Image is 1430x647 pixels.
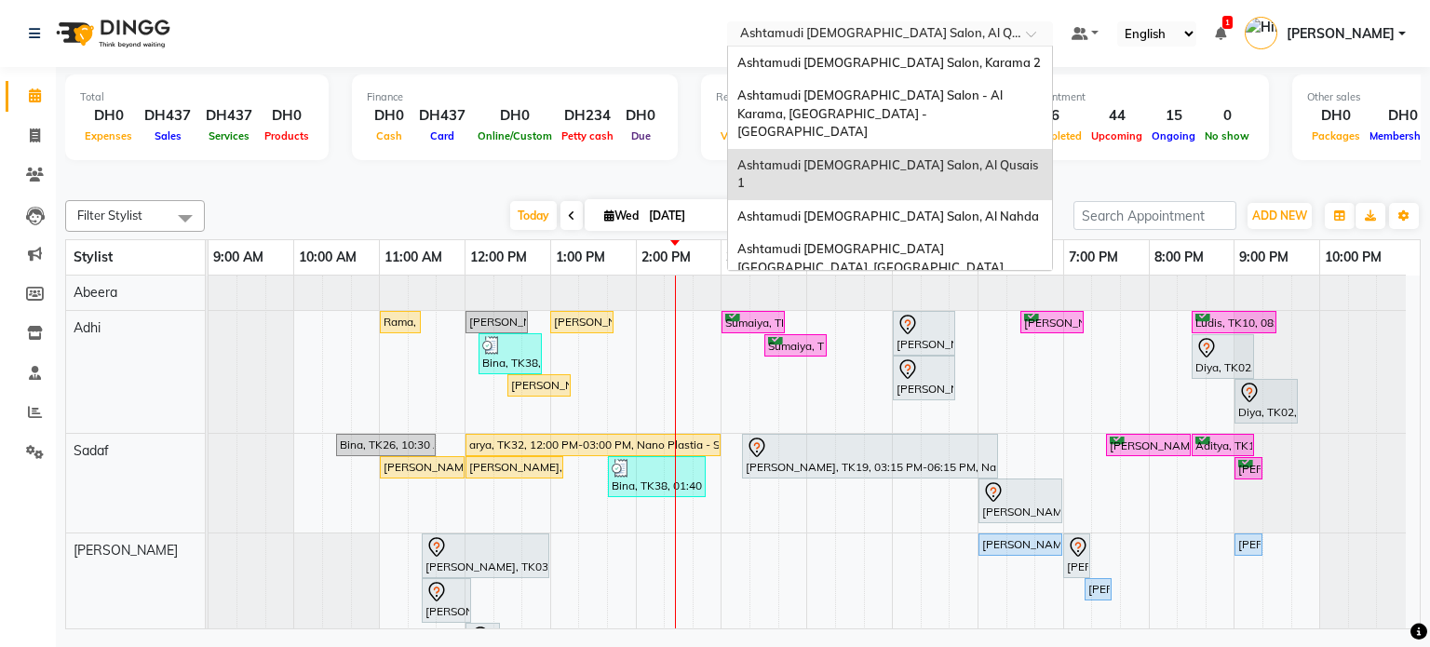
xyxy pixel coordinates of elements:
span: Wed [600,209,643,222]
div: DH437 [411,105,473,127]
img: Himanshu Akania [1245,17,1277,49]
span: 1 [1222,16,1233,29]
a: 10:00 PM [1320,244,1386,271]
div: [PERSON_NAME], TK11, 09:00 PM-09:20 PM, Eyebrow Threading [1236,460,1261,478]
div: DH234 [557,105,618,127]
span: Stylist [74,249,113,265]
div: [PERSON_NAME], TK13, 12:00 PM-01:10 PM, Roots Color - Schwarzkopf/L’Oréal [467,459,561,476]
img: logo [47,7,175,60]
a: 10:00 AM [294,244,361,271]
a: 9:00 AM [209,244,268,271]
span: No show [1200,129,1254,142]
div: arya, TK32, 12:00 PM-03:00 PM, Nano Plastia - Short [467,437,719,453]
span: Abeera [74,284,117,301]
div: DH0 [1307,105,1365,127]
span: Online/Custom [473,129,557,142]
span: Completed [1023,129,1086,142]
div: Diya, TK02, 09:00 PM-09:45 PM, Classic Pedicure [1236,382,1296,421]
div: DH437 [137,105,198,127]
span: Today [510,201,557,230]
a: 3:00 PM [722,244,780,271]
span: Sales [150,129,186,142]
div: [PERSON_NAME], TK24, 06:00 PM-07:00 PM, Hydra Facial [980,536,1060,553]
div: [PERSON_NAME], TK08, 05:00 PM-05:45 PM, Classic Manicure [895,314,953,353]
a: 1 [1215,25,1226,42]
span: Expenses [80,129,137,142]
input: Search Appointment [1073,201,1236,230]
div: [PERSON_NAME], TK19, 07:00 PM-07:15 PM, Under Arms Waxing [1065,536,1088,575]
a: 8:00 PM [1150,244,1208,271]
a: 1:00 PM [551,244,610,271]
span: [PERSON_NAME] [74,542,178,559]
div: Ludis, TK10, 08:30 PM-09:30 PM, Relaxing Massage [1194,314,1275,331]
span: Petty cash [557,129,618,142]
div: [PERSON_NAME], TK31, 12:30 PM-01:15 PM, Classic Manicure [509,377,569,394]
div: [PERSON_NAME], TK08, 05:00 PM-05:45 PM, Classic Pedicure [895,358,953,398]
span: Adhi [74,319,101,336]
ng-dropdown-panel: Options list [727,46,1053,271]
a: 9:00 PM [1234,244,1293,271]
div: Aditya, TK11, 08:30 PM-09:15 PM, Hair Spa Schwarkopf/Loreal/Keratin - Short [1194,437,1252,454]
div: Sumaiya, TK35, 03:30 PM-04:15 PM, Classic Pedicure [766,337,825,355]
div: Bina, TK26, 10:30 AM-11:40 AM, Roots Color - [MEDICAL_DATA] Free [338,437,434,453]
div: Total [80,89,314,105]
span: Card [425,129,459,142]
div: [PERSON_NAME], TK11, 07:30 PM-08:30 PM, Hydra Facial [1108,437,1189,454]
button: ADD NEW [1248,203,1312,229]
a: 12:00 PM [465,244,532,271]
span: Products [260,129,314,142]
span: Packages [1307,129,1365,142]
span: Ashtamudi [DEMOGRAPHIC_DATA] [GEOGRAPHIC_DATA], [GEOGRAPHIC_DATA] [737,241,1004,275]
span: Ashtamudi [DEMOGRAPHIC_DATA] Salon, Karama 2 [737,55,1041,70]
a: 11:00 AM [380,244,447,271]
input: 2025-09-03 [643,202,736,230]
span: Voucher [716,129,766,142]
span: Ashtamudi [DEMOGRAPHIC_DATA] Salon, Al Qusais 1 [737,157,1041,191]
span: ADD NEW [1252,209,1307,222]
span: Services [204,129,254,142]
div: [PERSON_NAME], TK29, 12:00 PM-12:45 PM, Classic Pedicure [467,314,526,330]
div: Sumaiya, TK35, 03:00 PM-03:45 PM, Classic Manicure [723,314,783,331]
span: Sadaf [74,442,109,459]
div: DH0 [618,105,663,127]
span: Ashtamudi [DEMOGRAPHIC_DATA] Salon - Al Karama, [GEOGRAPHIC_DATA] -[GEOGRAPHIC_DATA] [737,88,1005,139]
span: [PERSON_NAME] [1287,24,1395,44]
div: [PERSON_NAME], TK24, 07:15 PM-07:30 PM, [GEOGRAPHIC_DATA] Threading [1086,581,1110,598]
div: [PERSON_NAME], TK03, 11:30 AM-01:00 PM, Hydra Facial with Brightening [424,536,547,575]
a: 7:00 PM [1064,244,1123,271]
div: [PERSON_NAME], TK09, 11:30 AM-12:05 PM, Clean up [424,581,469,620]
div: Bina, TK38, 01:40 PM-02:50 PM, Roots Color - [MEDICAL_DATA] Free [610,459,704,494]
span: Upcoming [1086,129,1147,142]
div: [PERSON_NAME], TK13, 11:00 AM-12:00 PM, Creative Hair Cut [382,459,463,476]
div: Diya, TK02, 08:30 PM-09:15 PM, Classic Manicure [1194,337,1252,376]
div: DH0 [473,105,557,127]
span: Due [627,129,655,142]
div: DH437 [198,105,260,127]
div: DH0 [80,105,137,127]
div: [PERSON_NAME], TK19, 06:00 PM-07:00 PM, Creative Hair Cut [980,481,1060,520]
div: 6 [1023,105,1086,127]
div: [PERSON_NAME], TK31, 01:00 PM-01:45 PM, Classic Pedicure [552,314,612,330]
div: Rama, TK07, 11:00 AM-11:30 AM, Classic Pedicure [382,314,419,330]
div: [PERSON_NAME], TK19, 03:15 PM-06:15 PM, Nano Plastia - Short [744,437,996,476]
div: 44 [1086,105,1147,127]
span: Filter Stylist [77,208,142,222]
a: 2:00 PM [637,244,695,271]
div: Finance [367,89,663,105]
div: DH0 [716,105,766,127]
span: Cash [371,129,407,142]
div: Redemption [716,89,970,105]
div: 15 [1147,105,1200,127]
span: Ashtamudi [DEMOGRAPHIC_DATA] Salon, Al Nahda [737,209,1039,223]
div: Bina, TK38, 12:10 PM-12:55 PM, Classic Manicure [480,336,540,371]
div: DH0 [260,105,314,127]
div: [PERSON_NAME] me, TK25, 06:30 PM-07:15 PM, Classic Manicure [1022,314,1082,331]
div: [PERSON_NAME], TK18, 09:00 PM-09:20 PM, Eyebrow Threading [1236,536,1261,553]
div: 0 [1200,105,1254,127]
div: DH0 [367,105,411,127]
span: Ongoing [1147,129,1200,142]
div: Appointment [1023,89,1254,105]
